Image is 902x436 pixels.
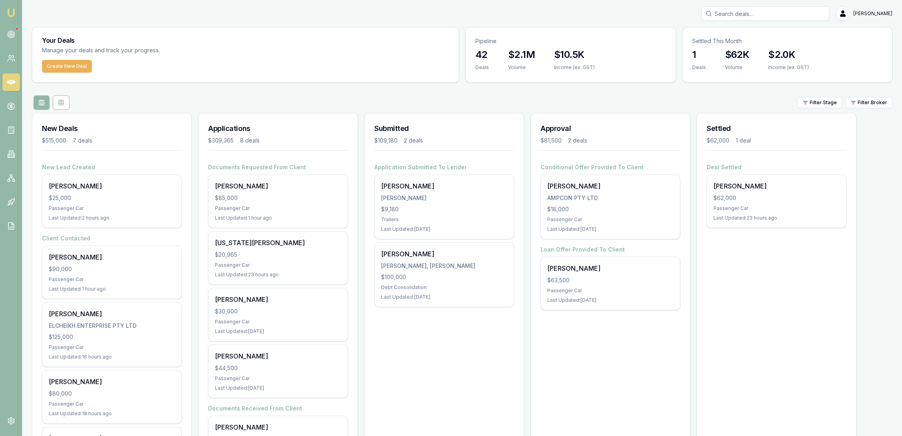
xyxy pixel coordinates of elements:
h3: Applications [208,123,348,134]
h4: Client Contacted [42,234,182,242]
div: 2 deals [404,137,423,145]
div: Debt Consolidation [381,284,507,291]
div: [PERSON_NAME] [713,181,840,191]
button: Create New Deal [42,60,92,73]
div: Last Updated: 1 hour ago [49,286,175,292]
div: $85,000 [215,194,341,202]
div: $18,000 [547,205,674,213]
div: Passenger Car [49,344,175,351]
div: [PERSON_NAME] [547,181,674,191]
div: 2 deals [568,137,587,145]
div: Passenger Car [547,287,674,294]
div: [PERSON_NAME] [215,181,341,191]
div: Last Updated: [DATE] [381,294,507,300]
div: [PERSON_NAME] [381,194,507,202]
h4: Documents Requested From Client [208,163,348,171]
div: [PERSON_NAME] [547,264,674,273]
span: Filter Broker [858,99,887,106]
div: Last Updated: 23 hours ago [215,272,341,278]
div: Passenger Car [713,205,840,212]
p: Pipeline [475,37,666,45]
div: [PERSON_NAME] [381,249,507,259]
h3: 42 [475,48,489,61]
div: Passenger Car [547,216,674,223]
div: Last Updated: 16 hours ago [49,354,175,360]
div: Passenger Car [49,401,175,407]
h3: 1 [692,48,706,61]
div: $100,000 [381,273,507,281]
div: $515,000 [42,137,66,145]
div: 7 deals [73,137,92,145]
div: Last Updated: 18 hours ago [49,410,175,417]
span: [PERSON_NAME] [853,10,892,17]
div: Last Updated: 23 hours ago [713,215,840,221]
button: Filter Broker [845,97,892,108]
div: $80,000 [49,390,175,398]
h3: Settled [707,123,846,134]
h4: Deal Settled [707,163,846,171]
div: $62,000 [713,194,840,202]
h4: Application Submitted To Lender [374,163,514,171]
div: Volume [725,64,749,71]
div: [PERSON_NAME] [49,377,175,386]
h4: Loan Offer Provided To Client [540,246,680,254]
div: $44,500 [215,364,341,372]
div: [PERSON_NAME] [49,252,175,262]
div: [PERSON_NAME] [215,351,341,361]
div: [PERSON_NAME] [49,181,175,191]
div: Passenger Car [215,375,341,382]
div: [US_STATE][PERSON_NAME] [215,238,341,248]
div: 1 deal [736,137,751,145]
div: Volume [508,64,535,71]
div: AMPCON PTY LTD [547,194,674,202]
div: $90,000 [49,265,175,273]
p: Manage your deals and track your progress. [42,46,246,55]
div: ELCHEIKH ENTERPRISE PTY LTD [49,322,175,330]
div: [PERSON_NAME] [49,309,175,319]
div: Deals [475,64,489,71]
button: Filter Stage [797,97,842,108]
div: Passenger Car [215,205,341,212]
div: [PERSON_NAME] [215,295,341,304]
img: emu-icon-u.png [6,8,16,18]
div: Trailers [381,216,507,223]
div: $63,500 [547,276,674,284]
div: $20,965 [215,251,341,259]
h3: Your Deals [42,37,449,44]
div: $62,000 [707,137,729,145]
div: Income (ex. GST) [554,64,595,71]
div: $109,180 [374,137,397,145]
div: Passenger Car [49,276,175,283]
div: [PERSON_NAME] [381,181,507,191]
div: Deals [692,64,706,71]
div: [PERSON_NAME] [215,422,341,432]
div: Last Updated: 2 hours ago [49,215,175,221]
h3: Submitted [374,123,514,134]
input: Search deals [701,6,829,21]
div: Last Updated: [DATE] [547,297,674,303]
div: $9,180 [381,205,507,213]
div: [PERSON_NAME], [PERSON_NAME] [381,262,507,270]
div: $81,500 [540,137,562,145]
div: $30,000 [215,307,341,315]
span: Filter Stage [810,99,837,106]
div: $25,000 [49,194,175,202]
div: 8 deals [240,137,260,145]
h4: Conditional Offer Provided To Client [540,163,680,171]
h3: New Deals [42,123,182,134]
div: Income (ex. GST) [768,64,809,71]
div: $309,365 [208,137,234,145]
h4: New Lead Created [42,163,182,171]
div: Last Updated: 1 hour ago [215,215,341,221]
h3: Approval [540,123,680,134]
div: Last Updated: [DATE] [547,226,674,232]
div: Passenger Car [215,262,341,268]
div: Last Updated: [DATE] [381,226,507,232]
h3: $10.5K [554,48,595,61]
div: Last Updated: [DATE] [215,385,341,391]
p: Settled This Month [692,37,883,45]
h4: Documents Received From Client [208,404,348,412]
div: Passenger Car [215,319,341,325]
div: Passenger Car [49,205,175,212]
